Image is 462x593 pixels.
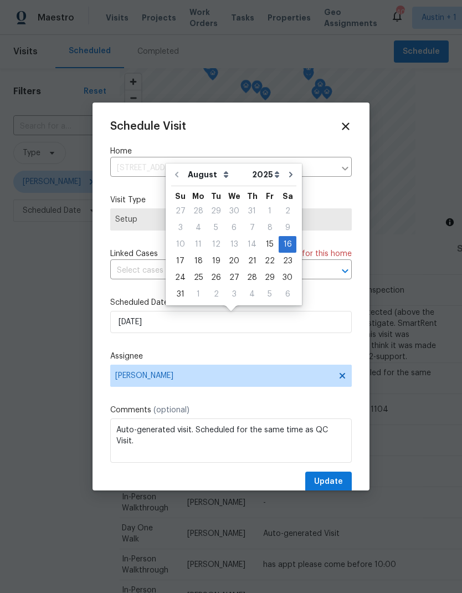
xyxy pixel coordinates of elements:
div: Fri Sep 05 2025 [261,286,279,303]
div: Fri Aug 22 2025 [261,253,279,269]
div: 6 [279,287,296,302]
div: Mon Aug 25 2025 [189,269,207,286]
div: Sat Aug 16 2025 [279,236,296,253]
div: 24 [171,270,189,285]
div: 26 [207,270,225,285]
span: (optional) [153,406,189,414]
div: 16 [279,237,296,252]
div: 2 [279,203,296,219]
div: 12 [207,237,225,252]
div: Wed Sep 03 2025 [225,286,243,303]
div: Fri Aug 08 2025 [261,219,279,236]
abbr: Wednesday [228,192,240,200]
div: 18 [189,253,207,269]
div: 13 [225,237,243,252]
div: Fri Aug 29 2025 [261,269,279,286]
div: Sat Sep 06 2025 [279,286,296,303]
div: Thu Aug 07 2025 [243,219,261,236]
div: Tue Aug 05 2025 [207,219,225,236]
div: 19 [207,253,225,269]
div: Sun Aug 10 2025 [171,236,189,253]
abbr: Friday [266,192,274,200]
div: Mon Jul 28 2025 [189,203,207,219]
div: Sun Aug 24 2025 [171,269,189,286]
div: Mon Sep 01 2025 [189,286,207,303]
button: Go to next month [283,163,299,186]
abbr: Saturday [283,192,293,200]
div: 14 [243,237,261,252]
div: 23 [279,253,296,269]
div: Tue Sep 02 2025 [207,286,225,303]
div: 15 [261,237,279,252]
div: Sat Aug 09 2025 [279,219,296,236]
div: Thu Aug 14 2025 [243,236,261,253]
div: 1 [261,203,279,219]
input: M/D/YYYY [110,311,352,333]
div: Wed Aug 13 2025 [225,236,243,253]
abbr: Monday [192,192,204,200]
span: Schedule Visit [110,121,186,132]
label: Visit Type [110,195,352,206]
div: 2 [207,287,225,302]
div: Fri Aug 01 2025 [261,203,279,219]
textarea: Auto-generated visit. Scheduled for the same time as QC Visit. [110,418,352,463]
span: Update [314,475,343,489]
input: Select cases [110,262,321,279]
div: 4 [243,287,261,302]
div: 21 [243,253,261,269]
div: 29 [261,270,279,285]
div: 30 [225,203,243,219]
div: Fri Aug 15 2025 [261,236,279,253]
div: 22 [261,253,279,269]
div: Wed Aug 06 2025 [225,219,243,236]
div: 28 [189,203,207,219]
span: Linked Cases [110,248,158,259]
div: Sat Aug 30 2025 [279,269,296,286]
abbr: Tuesday [211,192,221,200]
div: Thu Jul 31 2025 [243,203,261,219]
div: 10 [171,237,189,252]
div: Sun Aug 31 2025 [171,286,189,303]
div: 6 [225,220,243,236]
div: Wed Jul 30 2025 [225,203,243,219]
div: 31 [243,203,261,219]
div: Tue Aug 26 2025 [207,269,225,286]
div: Sat Aug 23 2025 [279,253,296,269]
div: 29 [207,203,225,219]
select: Year [249,166,283,183]
div: 5 [261,287,279,302]
div: Wed Aug 27 2025 [225,269,243,286]
div: Sun Aug 03 2025 [171,219,189,236]
div: Tue Aug 12 2025 [207,236,225,253]
div: Thu Aug 21 2025 [243,253,261,269]
select: Month [185,166,249,183]
div: 8 [261,220,279,236]
div: Tue Aug 19 2025 [207,253,225,269]
div: 27 [171,203,189,219]
div: Thu Sep 04 2025 [243,286,261,303]
button: Open [337,263,353,279]
div: 5 [207,220,225,236]
div: Mon Aug 04 2025 [189,219,207,236]
div: Mon Aug 11 2025 [189,236,207,253]
span: Close [340,120,352,132]
div: Wed Aug 20 2025 [225,253,243,269]
div: 31 [171,287,189,302]
div: 30 [279,270,296,285]
div: 27 [225,270,243,285]
div: 17 [171,253,189,269]
button: Go to previous month [168,163,185,186]
div: Sun Aug 17 2025 [171,253,189,269]
div: Thu Aug 28 2025 [243,269,261,286]
div: Mon Aug 18 2025 [189,253,207,269]
div: 20 [225,253,243,269]
label: Comments [110,405,352,416]
input: Enter in an address [110,160,335,177]
div: 11 [189,237,207,252]
div: 4 [189,220,207,236]
div: Sat Aug 02 2025 [279,203,296,219]
div: 1 [189,287,207,302]
div: 7 [243,220,261,236]
div: 25 [189,270,207,285]
div: 9 [279,220,296,236]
